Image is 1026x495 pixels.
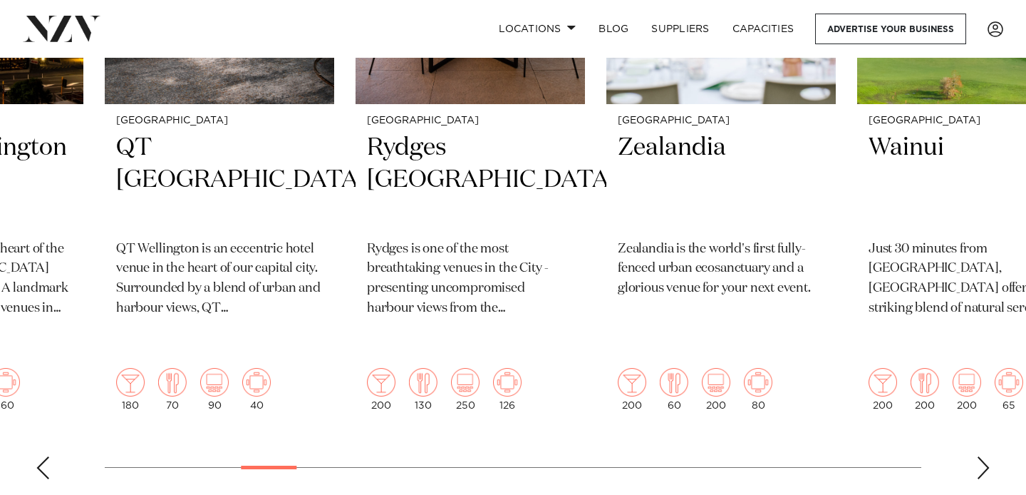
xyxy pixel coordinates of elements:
[869,368,897,411] div: 200
[200,368,229,397] img: theatre.png
[200,368,229,411] div: 90
[116,132,323,228] h2: QT [GEOGRAPHIC_DATA]
[367,368,395,397] img: cocktail.png
[116,116,323,126] small: [GEOGRAPHIC_DATA]
[660,368,688,411] div: 60
[815,14,966,44] a: Advertise your business
[487,14,587,44] a: Locations
[367,240,574,320] p: Rydges is one of the most breathtaking venues in the City - presenting uncompromised harbour view...
[721,14,806,44] a: Capacities
[23,16,100,41] img: nzv-logo.png
[911,368,939,397] img: dining.png
[451,368,480,411] div: 250
[744,368,772,397] img: meeting.png
[242,368,271,397] img: meeting.png
[409,368,437,411] div: 130
[367,368,395,411] div: 200
[618,368,646,397] img: cocktail.png
[116,368,145,411] div: 180
[493,368,522,411] div: 126
[995,368,1023,397] img: meeting.png
[640,14,720,44] a: SUPPLIERS
[618,240,824,300] p: Zealandia is the world's first fully-fenced urban ecosanctuary and a glorious venue for your next...
[953,368,981,397] img: theatre.png
[995,368,1023,411] div: 65
[116,240,323,320] p: QT Wellington is an eccentric hotel venue in the heart of our capital city. Surrounded by a blend...
[493,368,522,397] img: meeting.png
[702,368,730,397] img: theatre.png
[618,116,824,126] small: [GEOGRAPHIC_DATA]
[618,132,824,228] h2: Zealandia
[587,14,640,44] a: BLOG
[367,116,574,126] small: [GEOGRAPHIC_DATA]
[660,368,688,397] img: dining.png
[451,368,480,397] img: theatre.png
[618,368,646,411] div: 200
[953,368,981,411] div: 200
[116,368,145,397] img: cocktail.png
[744,368,772,411] div: 80
[869,368,897,397] img: cocktail.png
[367,132,574,228] h2: Rydges [GEOGRAPHIC_DATA]
[911,368,939,411] div: 200
[158,368,187,397] img: dining.png
[702,368,730,411] div: 200
[409,368,437,397] img: dining.png
[158,368,187,411] div: 70
[242,368,271,411] div: 40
